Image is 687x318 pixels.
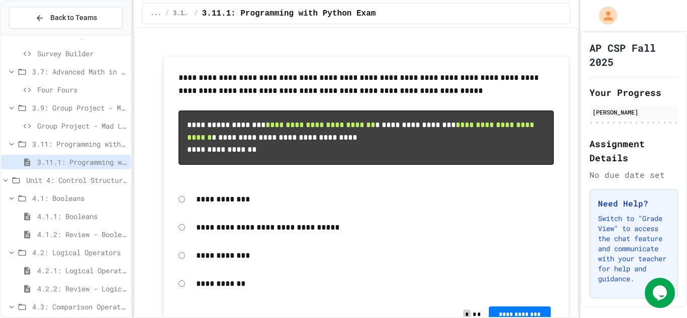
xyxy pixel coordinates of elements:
span: 4.2.2: Review - Logical Operators [37,283,127,294]
button: Back to Teams [9,7,123,29]
span: / [165,10,169,18]
span: 4.1.1: Booleans [37,211,127,222]
div: My Account [588,4,620,27]
span: 3.11: Programming with Python Exam [32,139,127,149]
div: No due date set [589,169,678,181]
span: Back to Teams [50,13,97,23]
span: 3.7: Advanced Math in Python [32,66,127,77]
span: Unit 4: Control Structures [26,175,127,185]
span: / [194,10,198,18]
p: Switch to "Grade View" to access the chat feature and communicate with your teacher for help and ... [598,214,669,284]
span: 4.1.2: Review - Booleans [37,229,127,240]
div: [PERSON_NAME] [592,108,675,117]
span: 3.11.1: Programming with Python Exam [37,157,127,167]
h2: Your Progress [589,85,678,99]
span: Four Fours [37,84,127,95]
iframe: chat widget [645,278,677,308]
span: 3.11: Programming with Python Exam [173,10,190,18]
h3: Need Help? [598,197,669,209]
span: ... [150,10,161,18]
h1: AP CSP Fall 2025 [589,41,678,69]
span: 3.11.1: Programming with Python Exam [202,8,376,20]
span: Survey Builder [37,48,127,59]
span: 4.2.1: Logical Operators [37,265,127,276]
span: 4.1: Booleans [32,193,127,203]
span: Group Project - Mad Libs [37,121,127,131]
span: 4.3: Comparison Operators [32,301,127,312]
span: 3.9: Group Project - Mad Libs [32,102,127,113]
h2: Assignment Details [589,137,678,165]
span: 4.2: Logical Operators [32,247,127,258]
